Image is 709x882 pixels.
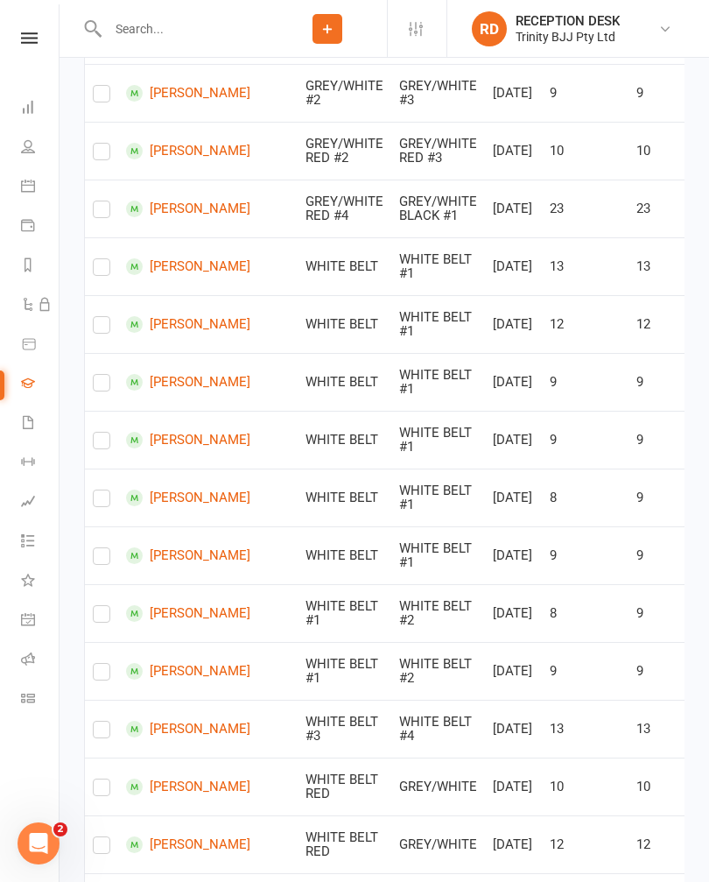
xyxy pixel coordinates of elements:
td: 12 [542,295,628,353]
td: 12 [542,815,628,873]
td: [DATE] [485,353,542,411]
a: [PERSON_NAME] [126,143,250,159]
a: [PERSON_NAME] [126,663,250,680]
iframe: Intercom live chat [18,822,60,864]
a: [PERSON_NAME] [126,547,250,564]
td: 8 [542,584,628,642]
a: [PERSON_NAME] [126,605,250,622]
div: RECEPTION DESK [516,13,620,29]
a: Payments [21,208,60,247]
a: [PERSON_NAME] [126,201,250,217]
td: WHITE BELT RED [298,758,391,815]
td: [DATE] [485,526,542,584]
a: People [21,129,60,168]
td: WHITE BELT #1 [391,353,485,411]
td: WHITE BELT #2 [391,584,485,642]
a: [PERSON_NAME] [126,432,250,448]
td: WHITE BELT #1 [298,584,391,642]
td: 9 [542,526,628,584]
a: Assessments [21,483,60,523]
td: WHITE BELT #1 [391,411,485,469]
span: 2 [53,822,67,836]
td: [DATE] [485,758,542,815]
td: WHITE BELT #1 [391,295,485,353]
td: WHITE BELT [298,411,391,469]
a: Reports [21,247,60,286]
td: 9 [542,411,628,469]
td: 8 [542,469,628,526]
td: [DATE] [485,180,542,237]
a: [PERSON_NAME] [126,836,250,853]
td: WHITE BELT [298,526,391,584]
td: [DATE] [485,411,542,469]
td: 13 [542,237,628,295]
a: [PERSON_NAME] [126,721,250,737]
td: WHITE BELT #4 [391,700,485,758]
a: Product Sales [21,326,60,365]
td: WHITE BELT [298,237,391,295]
a: [PERSON_NAME] [126,779,250,795]
td: 9 [542,353,628,411]
td: GREY/WHITE RED #4 [298,180,391,237]
a: [PERSON_NAME] [126,316,250,333]
td: WHITE BELT #1 [298,642,391,700]
td: WHITE BELT #1 [391,237,485,295]
td: [DATE] [485,469,542,526]
td: 10 [542,122,628,180]
td: 10 [542,758,628,815]
td: GREY/WHITE RED #2 [298,122,391,180]
td: [DATE] [485,584,542,642]
td: WHITE BELT #1 [391,469,485,526]
td: GREY/WHITE BLACK #1 [391,180,485,237]
td: GREY/WHITE #2 [298,64,391,122]
td: 23 [542,180,628,237]
a: [PERSON_NAME] [126,490,250,506]
div: Trinity BJJ Pty Ltd [516,29,620,45]
td: WHITE BELT #2 [391,642,485,700]
td: [DATE] [485,815,542,873]
td: WHITE BELT [298,353,391,411]
a: Roll call kiosk mode [21,641,60,681]
td: GREY/WHITE [391,758,485,815]
td: [DATE] [485,295,542,353]
td: GREY/WHITE [391,815,485,873]
div: RD [472,11,507,46]
td: GREY/WHITE #3 [391,64,485,122]
a: General attendance kiosk mode [21,602,60,641]
td: GREY/WHITE RED #3 [391,122,485,180]
a: Dashboard [21,89,60,129]
input: Search... [102,17,268,41]
td: WHITE BELT #3 [298,700,391,758]
td: [DATE] [485,642,542,700]
td: 9 [542,64,628,122]
td: 13 [542,700,628,758]
td: [DATE] [485,64,542,122]
td: 9 [542,642,628,700]
td: [DATE] [485,122,542,180]
td: WHITE BELT [298,295,391,353]
a: [PERSON_NAME] [126,85,250,102]
td: [DATE] [485,237,542,295]
td: [DATE] [485,700,542,758]
a: [PERSON_NAME] [126,374,250,391]
a: What's New [21,562,60,602]
td: WHITE BELT RED [298,815,391,873]
a: Calendar [21,168,60,208]
a: Class kiosk mode [21,681,60,720]
td: WHITE BELT [298,469,391,526]
a: [PERSON_NAME] [126,258,250,275]
td: WHITE BELT #1 [391,526,485,584]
